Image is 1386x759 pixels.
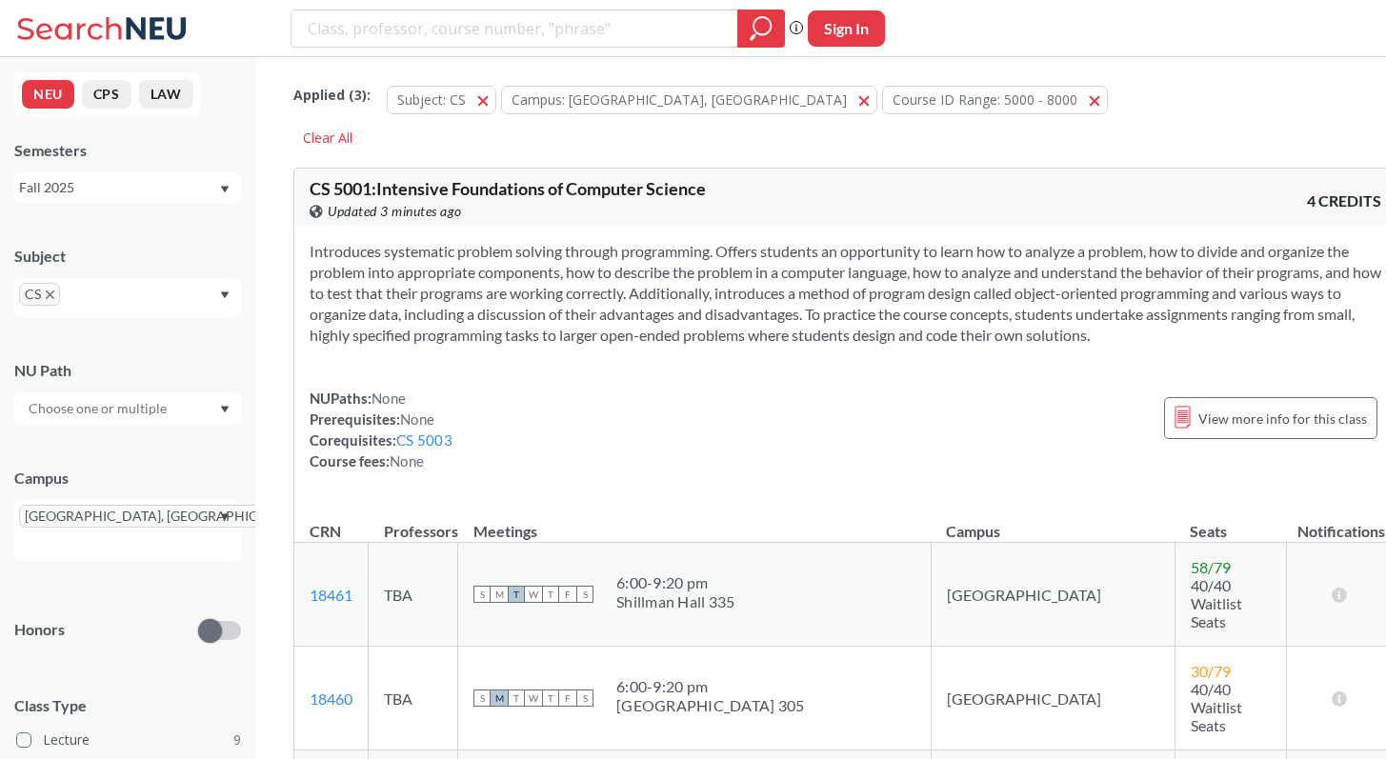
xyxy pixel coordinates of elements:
th: Campus [931,502,1175,543]
span: CS 5001 : Intensive Foundations of Computer Science [310,178,706,199]
div: Fall 2025 [19,177,218,198]
div: Subject [14,246,241,267]
span: W [525,689,542,707]
span: S [576,689,593,707]
span: T [508,586,525,603]
th: Professors [369,502,458,543]
div: Shillman Hall 335 [616,592,734,611]
input: Class, professor, course number, "phrase" [306,12,724,45]
div: NU Path [14,360,241,381]
th: Seats [1175,502,1286,543]
span: Campus: [GEOGRAPHIC_DATA], [GEOGRAPHIC_DATA] [512,90,847,109]
span: M [491,689,508,707]
td: TBA [369,543,458,647]
button: NEU [22,80,74,109]
span: Course ID Range: 5000 - 8000 [893,90,1077,109]
span: T [508,689,525,707]
span: 30 / 79 [1191,662,1231,680]
div: CSX to remove pillDropdown arrow [14,278,241,317]
span: 40/40 Waitlist Seats [1191,680,1242,734]
th: Meetings [458,502,932,543]
span: F [559,689,576,707]
span: [GEOGRAPHIC_DATA], [GEOGRAPHIC_DATA]X to remove pill [19,505,322,528]
div: 6:00 - 9:20 pm [616,573,734,592]
p: Honors [14,619,65,641]
svg: Dropdown arrow [220,513,230,521]
svg: Dropdown arrow [220,406,230,413]
span: None [400,410,434,428]
div: Campus [14,468,241,489]
div: Clear All [293,124,362,152]
span: Subject: CS [397,90,466,109]
button: Course ID Range: 5000 - 8000 [882,86,1108,114]
button: Sign In [808,10,885,47]
span: Updated 3 minutes ago [328,201,462,222]
span: F [559,586,576,603]
a: 18461 [310,586,352,604]
span: T [542,689,559,707]
td: [GEOGRAPHIC_DATA] [931,543,1175,647]
div: NUPaths: Prerequisites: Corequisites: Course fees: [310,388,452,471]
svg: X to remove pill [46,290,54,299]
button: CPS [82,80,131,109]
input: Choose one or multiple [19,397,179,420]
span: CSX to remove pill [19,283,60,306]
span: S [576,586,593,603]
div: magnifying glass [737,10,785,48]
td: TBA [369,647,458,750]
label: Lecture [16,728,241,752]
span: 4 CREDITS [1307,190,1381,211]
span: 58 / 79 [1191,558,1231,576]
div: [GEOGRAPHIC_DATA] 305 [616,696,804,715]
span: None [390,452,424,469]
a: CS 5003 [396,431,452,449]
div: Fall 2025Dropdown arrow [14,172,241,203]
section: Introduces systematic problem solving through programming. Offers students an opportunity to lear... [310,241,1381,346]
span: W [525,586,542,603]
svg: Dropdown arrow [220,186,230,193]
div: Semesters [14,140,241,161]
div: [GEOGRAPHIC_DATA], [GEOGRAPHIC_DATA]X to remove pillDropdown arrow [14,500,241,561]
svg: magnifying glass [750,15,773,42]
span: Applied ( 3 ): [293,85,371,106]
span: M [491,586,508,603]
td: [GEOGRAPHIC_DATA] [931,647,1175,750]
span: Class Type [14,695,241,716]
span: View more info for this class [1198,407,1367,430]
span: T [542,586,559,603]
button: LAW [139,80,193,109]
button: Campus: [GEOGRAPHIC_DATA], [GEOGRAPHIC_DATA] [501,86,877,114]
span: S [473,689,491,707]
svg: Dropdown arrow [220,291,230,299]
div: Dropdown arrow [14,392,241,425]
span: S [473,586,491,603]
span: None [372,389,406,407]
a: 18460 [310,689,352,708]
span: 9 [233,729,241,750]
span: 40/40 Waitlist Seats [1191,576,1242,630]
div: 6:00 - 9:20 pm [616,677,804,696]
div: CRN [310,521,341,542]
button: Subject: CS [387,86,496,114]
